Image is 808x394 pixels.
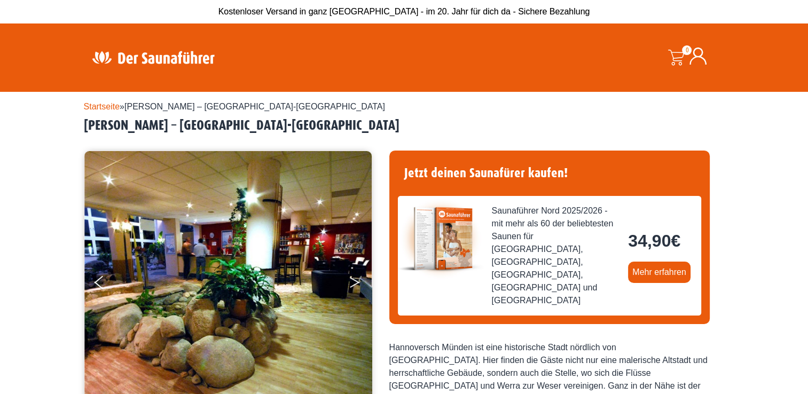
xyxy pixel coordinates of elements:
[84,117,725,134] h2: [PERSON_NAME] – [GEOGRAPHIC_DATA]-[GEOGRAPHIC_DATA]
[95,271,121,298] button: Previous
[84,102,120,111] a: Startseite
[628,262,691,283] a: Mehr erfahren
[124,102,385,111] span: [PERSON_NAME] – [GEOGRAPHIC_DATA]-[GEOGRAPHIC_DATA]
[492,204,620,307] span: Saunaführer Nord 2025/2026 - mit mehr als 60 der beliebtesten Saunen für [GEOGRAPHIC_DATA], [GEOG...
[398,196,483,281] img: der-saunafuehrer-2025-nord.jpg
[671,231,680,250] span: €
[218,7,590,16] span: Kostenloser Versand in ganz [GEOGRAPHIC_DATA] - im 20. Jahr für dich da - Sichere Bezahlung
[682,45,692,55] span: 0
[84,102,385,111] span: »
[628,231,680,250] bdi: 34,90
[349,271,375,298] button: Next
[398,159,701,187] h4: Jetzt deinen Saunafürer kaufen!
